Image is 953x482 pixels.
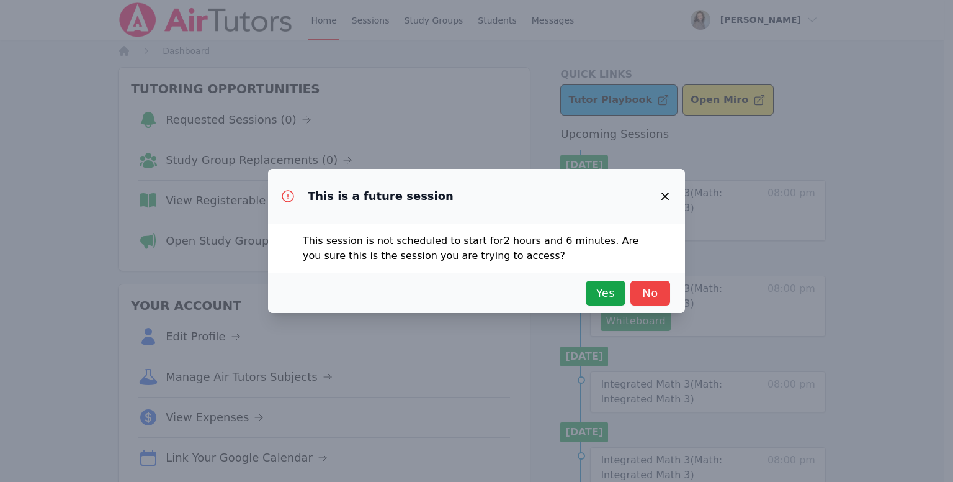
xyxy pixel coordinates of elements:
span: No [637,284,664,302]
button: No [630,281,670,306]
h3: This is a future session [308,189,454,204]
p: This session is not scheduled to start for 2 hours and 6 minutes . Are you sure this is the sessi... [303,234,650,263]
button: Yes [586,281,625,306]
span: Yes [592,284,619,302]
